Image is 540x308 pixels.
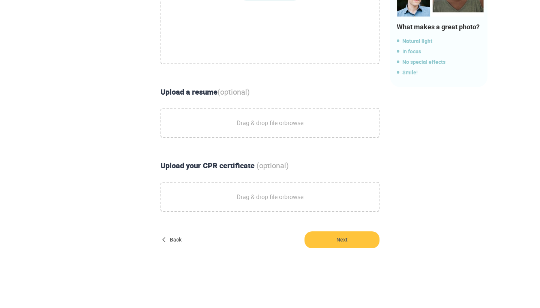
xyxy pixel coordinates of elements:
button: Back [160,231,184,248]
span: (optional) [217,87,250,97]
a: browse [284,193,303,201]
span: In focus [397,47,484,56]
div: What makes a great photo? [397,22,484,32]
span: Drag & drop file or [237,113,303,132]
button: Next [304,231,379,248]
span: Natural light [397,36,484,45]
a: browse [284,119,303,127]
div: Upload your CPR certificate [157,160,382,171]
span: (optional) [256,160,289,171]
span: Smile! [397,68,484,77]
span: Drag & drop file or [237,187,303,206]
div: Upload a resume [157,87,382,98]
span: No special effects [397,57,484,66]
